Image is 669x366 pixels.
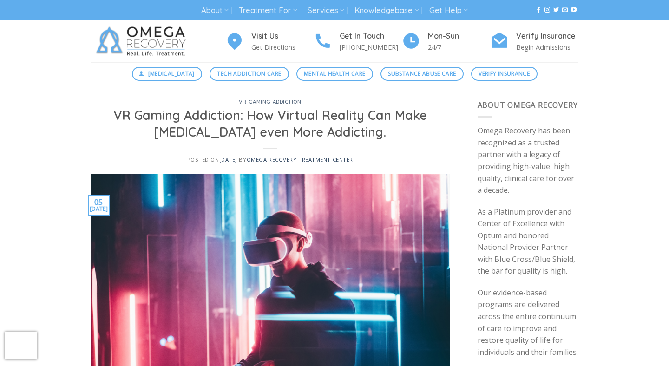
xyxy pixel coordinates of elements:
[471,67,538,81] a: Verify Insurance
[314,30,402,53] a: Get In Touch [PHONE_NUMBER]
[478,100,578,110] span: About Omega Recovery
[201,2,229,19] a: About
[478,206,579,278] p: As a Platinum provider and Center of Excellence with Optum and honored National Provider Partner ...
[239,156,353,163] span: by
[247,156,353,163] a: Omega Recovery Treatment Center
[304,69,365,78] span: Mental Health Care
[544,7,550,13] a: Follow on Instagram
[132,67,203,81] a: [MEDICAL_DATA]
[428,42,490,52] p: 24/7
[5,332,37,359] iframe: reCAPTCHA
[388,69,456,78] span: Substance Abuse Care
[354,2,419,19] a: Knowledgebase
[217,69,281,78] span: Tech Addiction Care
[225,30,314,53] a: Visit Us Get Directions
[219,156,237,163] a: [DATE]
[479,69,530,78] span: Verify Insurance
[478,287,579,359] p: Our evidence-based programs are delivered across the entire continuum of care to improve and rest...
[239,98,302,105] a: VR Gaming Addiction
[429,2,468,19] a: Get Help
[102,107,439,140] h1: VR Gaming Addiction: How Virtual Reality Can Make [MEDICAL_DATA] even More Addicting.
[536,7,541,13] a: Follow on Facebook
[478,125,579,196] p: Omega Recovery has been recognized as a trusted partner with a legacy of providing high-value, hi...
[340,30,402,42] h4: Get In Touch
[562,7,568,13] a: Send us an email
[308,2,344,19] a: Services
[239,2,297,19] a: Treatment For
[490,30,578,53] a: Verify Insurance Begin Admissions
[380,67,464,81] a: Substance Abuse Care
[553,7,559,13] a: Follow on Twitter
[251,30,314,42] h4: Visit Us
[571,7,577,13] a: Follow on YouTube
[91,20,195,62] img: Omega Recovery
[340,42,402,52] p: [PHONE_NUMBER]
[296,67,373,81] a: Mental Health Care
[516,42,578,52] p: Begin Admissions
[148,69,195,78] span: [MEDICAL_DATA]
[251,42,314,52] p: Get Directions
[210,67,289,81] a: Tech Addiction Care
[516,30,578,42] h4: Verify Insurance
[428,30,490,42] h4: Mon-Sun
[187,156,237,163] span: Posted on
